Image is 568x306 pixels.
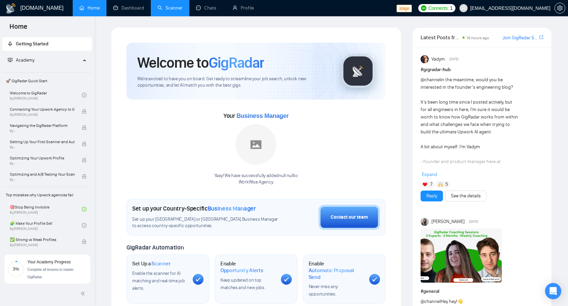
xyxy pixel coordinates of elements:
span: double-left [80,290,87,297]
h1: Set up your Country-Specific [132,205,256,212]
span: Never miss any opportunities. [309,284,338,297]
h1: Set Up a [132,260,170,267]
span: Navigating the GigRadar Platform [10,122,75,129]
img: gigradar-logo.png [341,54,375,88]
img: upwork-logo.png [421,5,426,11]
span: Latest Posts from the GigRadar Community [421,33,460,42]
a: searchScanner [158,5,183,11]
button: Reply [421,191,443,201]
span: [DATE] [449,56,458,62]
div: Open Intercom Messenger [545,283,561,299]
span: Your Academy Progress [27,260,71,264]
button: See the details [445,191,487,201]
span: Opportunity Alerts [220,267,263,274]
span: GigRadar Automation [126,244,184,251]
span: Optimizing Your Upwork Profile [10,155,75,161]
span: Vadym [431,56,445,63]
span: [PERSON_NAME] [431,218,465,225]
span: lock [82,109,87,114]
span: Getting Started [16,41,48,47]
span: Scanner [151,260,170,267]
span: rocket [8,41,13,46]
li: Getting Started [2,37,92,51]
span: lock [82,158,87,162]
a: messageChats [196,5,219,11]
span: check-circle [82,207,87,212]
span: Complete all lessons to master GigRadar. [27,268,74,279]
span: Academy [8,57,34,63]
a: export [539,34,543,41]
button: setting [554,3,565,14]
a: Welcome to GigRadarBy[PERSON_NAME] [10,88,82,103]
h1: # gigradar-hub [421,66,543,73]
span: lock [82,125,87,130]
span: 3% [8,267,24,271]
span: Business Manager [236,112,288,119]
img: Mariia Heshka [421,218,429,226]
span: check-circle [82,93,87,97]
img: ❤️ [423,182,427,187]
span: By [PERSON_NAME] [10,113,75,117]
span: By - [10,178,75,182]
img: Vadym [421,55,429,63]
span: 1 [450,4,453,12]
div: in the meantime, would you be interested in the founder’s engineering blog? It’s been long time s... [421,76,519,285]
span: 👋 [457,299,463,304]
span: Connecting Your Upwork Agency to GigRadar [10,106,75,113]
a: See the details [451,192,481,200]
span: check-circle [82,223,87,228]
button: Contact our team [318,205,380,230]
h1: # general [421,288,543,295]
span: GigRadar [209,53,264,72]
p: WorkWise Agency . [214,179,298,185]
span: Top mistakes why Upwork agencies fail [3,188,91,202]
span: user [461,6,466,10]
span: 16 hours ago [467,36,489,40]
span: Set up your [GEOGRAPHIC_DATA] or [GEOGRAPHIC_DATA] Business Manager to access country-specific op... [132,216,281,229]
span: @channel [421,77,441,83]
span: Home [4,22,33,36]
span: ✅ Strong vs Weak Profiles [10,236,75,243]
span: We're excited to have you on board. Get ready to streamline your job search, unlock new opportuni... [137,76,330,89]
span: Keep updated on top matches and new jobs. [220,277,265,290]
a: setting [554,5,565,11]
span: By - [10,161,75,166]
h1: Welcome to [137,53,264,72]
span: lock [82,174,87,179]
span: Connects: [428,4,449,12]
h1: Enable [220,260,276,274]
span: stage [397,5,412,12]
span: lock [82,239,87,244]
a: Join GigRadar Slack Community [502,34,538,42]
span: Automatic Proposal Send [309,267,364,280]
span: setting [555,5,565,11]
span: Setting Up Your First Scanner and Auto-Bidder [10,138,75,145]
span: Your [223,112,289,119]
a: 🧩 Make Your Profile SellBy[PERSON_NAME] [10,218,82,233]
span: Academy [16,57,34,63]
span: Optimizing and A/B Testing Your Scanner for Better Results [10,171,75,178]
div: Contact our team [331,214,368,221]
div: Yaay! We have successfully added null null to [214,173,298,185]
a: 🎯Stop Being InvisibleBy[PERSON_NAME] [10,202,82,217]
span: lock [82,141,87,146]
a: homeHome [79,5,100,11]
a: Reply [426,192,437,200]
span: @channel [421,299,441,304]
span: [DATE] [469,219,478,225]
img: F09L7DB94NL-GigRadar%20Coaching%20Sessions%20_%20Experts.png [421,228,502,283]
h1: Enable [309,260,364,280]
span: 7 [430,181,432,188]
span: Business Manager [208,205,256,212]
img: 🙌 [438,182,443,187]
span: By - [10,145,75,149]
span: 🚀 GigRadar Quick Start [3,74,91,88]
a: dashboardDashboard [113,5,144,11]
span: Expand [422,172,437,177]
span: export [539,35,543,40]
img: placeholder.png [236,124,276,165]
span: By - [10,129,75,133]
img: logo [5,3,16,14]
a: userProfile [233,5,254,11]
span: By [PERSON_NAME] [10,243,75,247]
